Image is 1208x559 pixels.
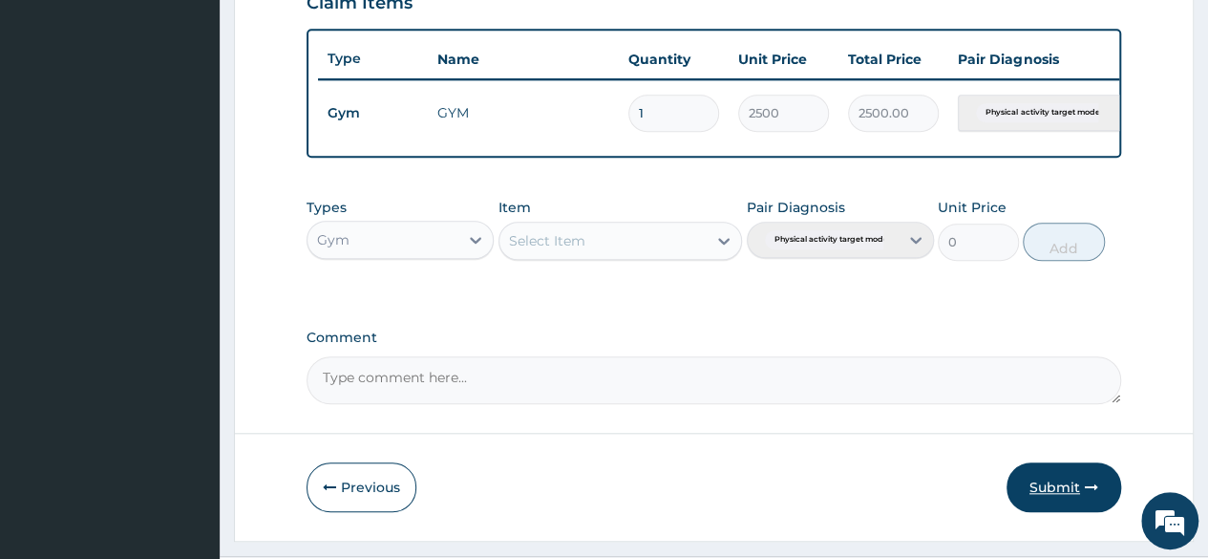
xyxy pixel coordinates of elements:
button: Previous [307,462,416,512]
div: Gym [317,230,350,249]
label: Types [307,200,347,216]
label: Comment [307,330,1121,346]
div: Chat with us now [99,107,321,132]
label: Pair Diagnosis [747,198,845,217]
div: Minimize live chat window [313,10,359,55]
th: Total Price [838,40,948,78]
textarea: Type your message and hit 'Enter' [10,363,364,430]
button: Add [1023,223,1104,261]
button: Submit [1007,462,1121,512]
div: Select Item [509,231,585,250]
img: d_794563401_company_1708531726252_794563401 [35,96,77,143]
th: Name [428,40,619,78]
th: Unit Price [729,40,838,78]
th: Type [318,41,428,76]
label: Item [498,198,531,217]
label: Unit Price [938,198,1007,217]
span: We're online! [111,161,264,355]
th: Pair Diagnosis [948,40,1158,78]
td: GYM [428,94,619,132]
th: Quantity [619,40,729,78]
td: Gym [318,96,428,131]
